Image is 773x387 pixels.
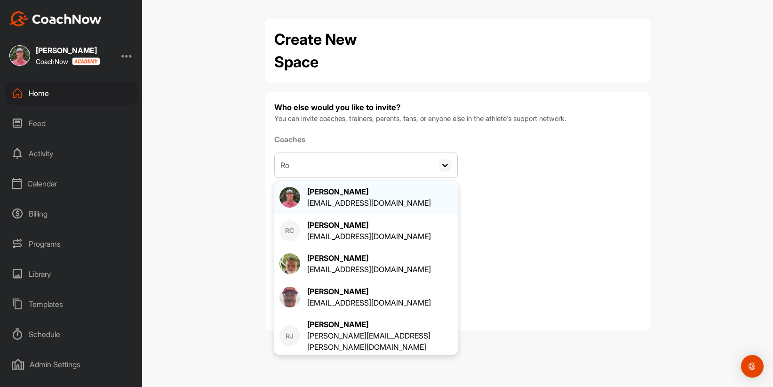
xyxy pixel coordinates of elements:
[5,202,138,226] div: Billing
[72,57,100,65] img: CoachNow acadmey
[274,134,458,145] label: Coaches
[9,11,102,26] img: CoachNow
[307,330,453,353] div: [PERSON_NAME][EMAIL_ADDRESS][PERSON_NAME][DOMAIN_NAME]
[5,232,138,256] div: Programs
[279,220,300,241] div: RC
[279,287,300,307] img: square_1ba3b1c28ed3c371fc4fc58ee87ddbb5.jpg
[741,355,764,378] div: Open Intercom Messenger
[5,112,138,135] div: Feed
[5,262,138,286] div: Library
[36,57,100,65] div: CoachNow
[274,102,641,113] h4: Who else would you like to invite?
[274,113,641,124] p: You can invite coaches, trainers, parents, fans, or anyone else in the athlete's support network.
[5,353,138,376] div: Admin Settings
[5,322,138,346] div: Schedule
[9,45,30,66] img: square_c3aec3cec3bc5e9413527c38e890e07a.jpg
[5,142,138,165] div: Activity
[307,319,453,330] div: [PERSON_NAME]
[279,325,300,346] div: RJ
[5,292,138,316] div: Templates
[307,186,431,197] div: [PERSON_NAME]
[5,81,138,105] div: Home
[307,264,431,275] div: [EMAIL_ADDRESS][DOMAIN_NAME]
[307,231,431,242] div: [EMAIL_ADDRESS][DOMAIN_NAME]
[307,286,431,297] div: [PERSON_NAME]
[36,47,100,54] div: [PERSON_NAME]
[279,187,300,208] img: square_c3aec3cec3bc5e9413527c38e890e07a.jpg
[307,197,431,209] div: [EMAIL_ADDRESS][DOMAIN_NAME]
[275,153,433,177] input: Search by name or email
[279,253,300,274] img: square_149c43dccfe629bc6b7e5b1360cbffe7.jpg
[5,172,138,195] div: Calendar
[307,219,431,231] div: [PERSON_NAME]
[307,297,431,308] div: [EMAIL_ADDRESS][DOMAIN_NAME]
[307,252,431,264] div: [PERSON_NAME]
[274,28,401,73] h2: Create New Space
